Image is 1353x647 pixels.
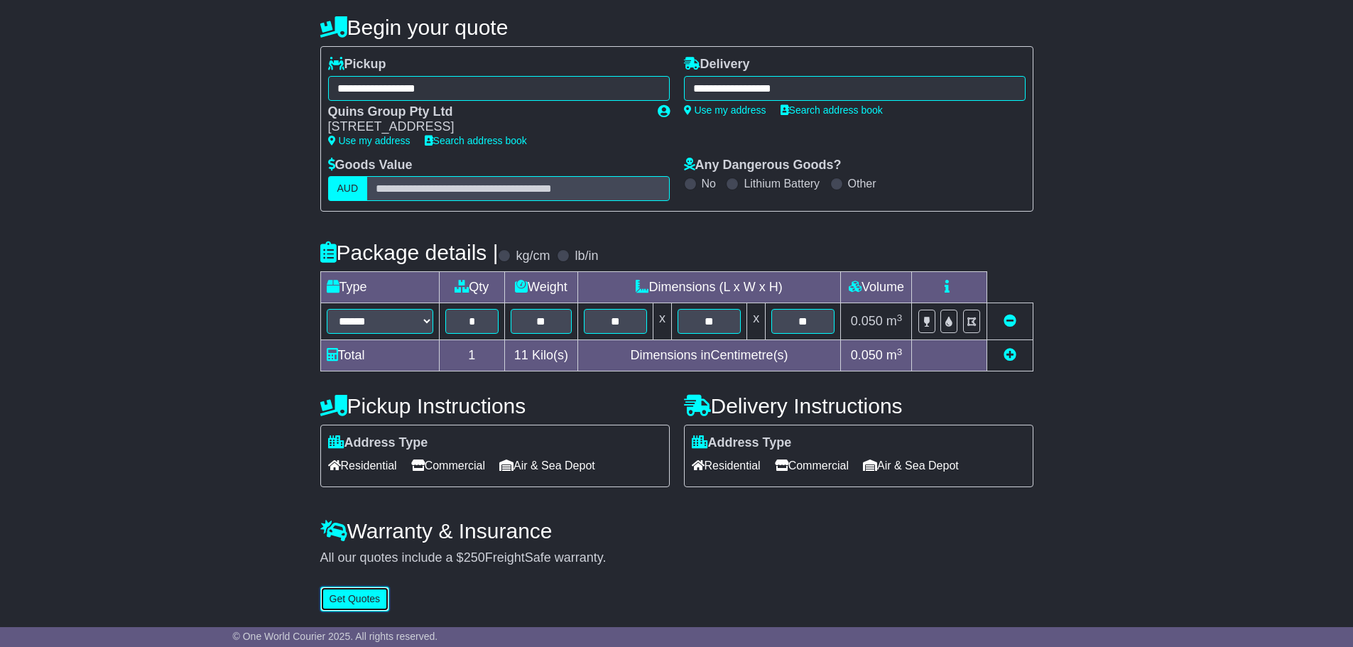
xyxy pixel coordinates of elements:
span: Commercial [775,455,849,477]
td: Dimensions in Centimetre(s) [577,340,841,371]
span: 250 [464,550,485,565]
td: Dimensions (L x W x H) [577,272,841,303]
td: 1 [439,340,505,371]
td: Qty [439,272,505,303]
span: Air & Sea Depot [863,455,959,477]
div: Quins Group Pty Ltd [328,104,643,120]
a: Search address book [425,135,527,146]
h4: Package details | [320,241,499,264]
span: 0.050 [851,314,883,328]
td: Kilo(s) [505,340,578,371]
td: x [653,303,671,340]
span: Commercial [411,455,485,477]
label: Any Dangerous Goods? [684,158,842,173]
label: kg/cm [516,249,550,264]
td: Type [320,272,439,303]
span: m [886,314,903,328]
td: Volume [841,272,912,303]
h4: Begin your quote [320,16,1033,39]
label: Other [848,177,876,190]
h4: Pickup Instructions [320,394,670,418]
span: Residential [692,455,761,477]
span: Residential [328,455,397,477]
div: [STREET_ADDRESS] [328,119,643,135]
label: lb/in [575,249,598,264]
a: Remove this item [1004,314,1016,328]
a: Use my address [684,104,766,116]
a: Use my address [328,135,411,146]
span: © One World Courier 2025. All rights reserved. [233,631,438,642]
sup: 3 [897,312,903,323]
button: Get Quotes [320,587,390,611]
td: Weight [505,272,578,303]
td: Total [320,340,439,371]
span: 11 [514,348,528,362]
a: Add new item [1004,348,1016,362]
span: m [886,348,903,362]
label: Delivery [684,57,750,72]
a: Search address book [781,104,883,116]
label: AUD [328,176,368,201]
label: Address Type [328,435,428,451]
label: Lithium Battery [744,177,820,190]
label: Goods Value [328,158,413,173]
label: Pickup [328,57,386,72]
sup: 3 [897,347,903,357]
td: x [747,303,766,340]
div: All our quotes include a $ FreightSafe warranty. [320,550,1033,566]
span: 0.050 [851,348,883,362]
h4: Delivery Instructions [684,394,1033,418]
span: Air & Sea Depot [499,455,595,477]
label: Address Type [692,435,792,451]
label: No [702,177,716,190]
h4: Warranty & Insurance [320,519,1033,543]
